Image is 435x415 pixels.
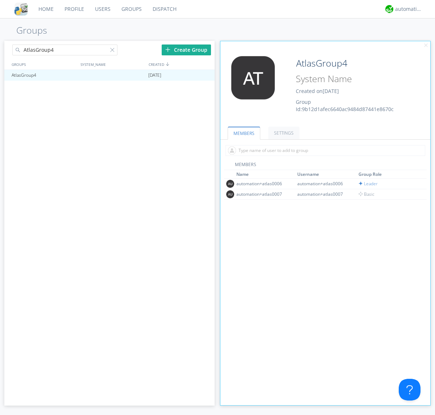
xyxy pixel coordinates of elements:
[165,47,170,52] img: plus.svg
[10,70,78,81] div: AtlasGroup4
[357,170,419,179] th: Toggle SortBy
[268,127,299,139] a: SETTINGS
[10,59,77,69] div: GROUPS
[297,181,352,187] div: automation+atlas0006
[162,45,211,55] div: Create Group
[359,181,378,187] span: Leader
[395,5,422,13] div: automation+atlas
[226,190,234,198] img: 373638.png
[14,3,28,16] img: cddb5a64eb264b2086981ab96f4c1ba7
[293,72,410,86] input: System Name
[297,191,352,197] div: automation+atlas0007
[323,88,339,94] span: [DATE]
[225,145,425,156] input: Type name of user to add to group
[296,88,339,94] span: Created on
[228,127,260,140] a: MEMBERS
[359,191,374,197] span: Basic
[226,180,234,188] img: 373638.png
[293,56,410,71] input: Group Name
[296,98,394,113] span: Group Id: 9b12d1afec6640ac9484d87441e8670c
[4,70,215,81] a: AtlasGroup4[DATE]
[148,70,161,81] span: [DATE]
[236,181,291,187] div: automation+atlas0006
[79,59,147,69] div: SYSTEM_NAME
[236,191,291,197] div: automation+atlas0007
[423,43,428,48] img: cancel.svg
[147,59,215,69] div: CREATED
[399,379,420,401] iframe: Toggle Customer Support
[224,161,427,170] div: MEMBERS
[235,170,297,179] th: Toggle SortBy
[296,170,357,179] th: Toggle SortBy
[226,56,280,99] img: 373638.png
[12,45,117,55] input: Search groups
[385,5,393,13] img: d2d01cd9b4174d08988066c6d424eccd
